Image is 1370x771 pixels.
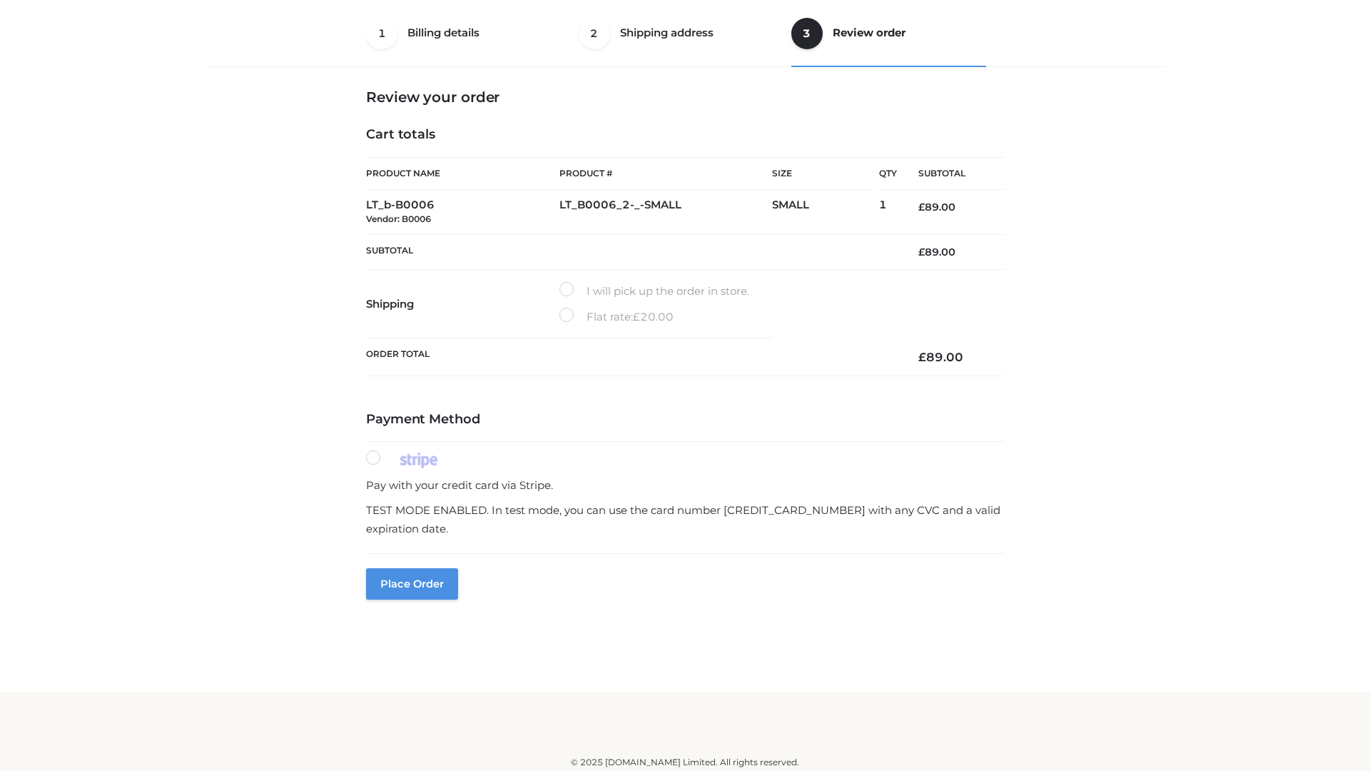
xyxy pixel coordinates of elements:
p: Pay with your credit card via Stripe. [366,476,1004,495]
h3: Review your order [366,89,1004,106]
td: LT_B0006_2-_-SMALL [559,190,772,235]
bdi: 89.00 [918,246,955,258]
td: LT_b-B0006 [366,190,559,235]
th: Order Total [366,338,897,376]
th: Size [772,158,872,190]
span: £ [918,201,925,213]
span: £ [633,310,640,323]
th: Subtotal [366,234,897,269]
th: Product Name [366,157,559,190]
label: Flat rate: [559,308,674,326]
label: I will pick up the order in store. [559,282,749,301]
h4: Payment Method [366,412,1004,428]
span: £ [918,246,925,258]
div: © 2025 [DOMAIN_NAME] Limited. All rights reserved. [212,755,1158,770]
h4: Cart totals [366,127,1004,143]
td: 1 [879,190,897,235]
bdi: 89.00 [918,350,963,364]
span: £ [918,350,926,364]
small: Vendor: B0006 [366,213,431,224]
td: SMALL [772,190,879,235]
bdi: 89.00 [918,201,955,213]
p: TEST MODE ENABLED. In test mode, you can use the card number [CREDIT_CARD_NUMBER] with any CVC an... [366,501,1004,538]
bdi: 20.00 [633,310,674,323]
th: Subtotal [897,158,1004,190]
th: Qty [879,157,897,190]
button: Place order [366,568,458,600]
th: Product # [559,157,772,190]
th: Shipping [366,270,559,338]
